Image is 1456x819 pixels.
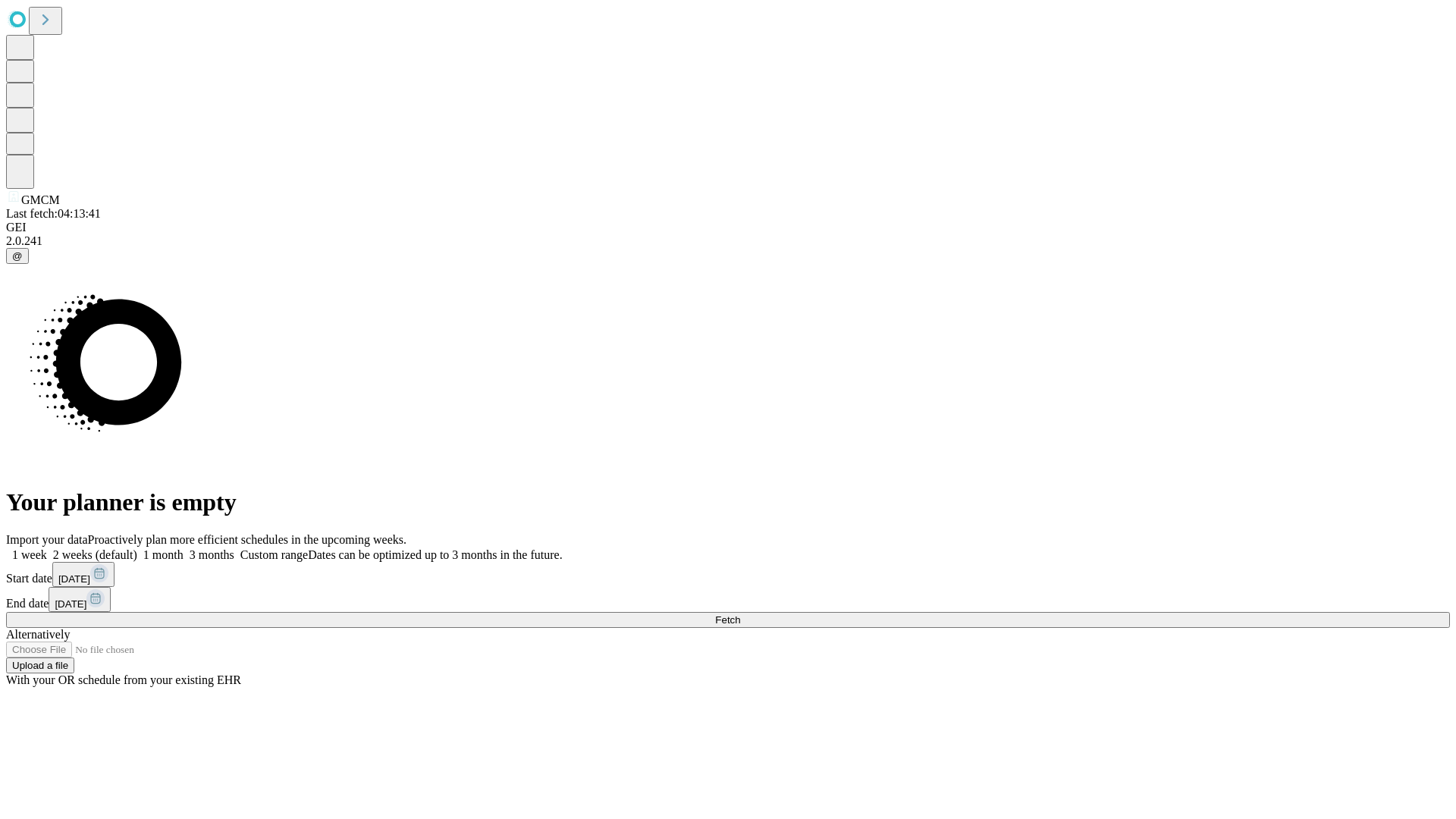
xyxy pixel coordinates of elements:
[49,587,111,612] button: [DATE]
[6,533,88,546] span: Import your data
[240,548,308,561] span: Custom range
[12,250,23,262] span: @
[6,207,101,220] span: Last fetch: 04:13:41
[12,548,47,561] span: 1 week
[52,562,115,587] button: [DATE]
[308,548,562,561] span: Dates can be optimized up to 3 months in the future.
[6,221,1450,234] div: GEI
[55,598,86,610] span: [DATE]
[6,628,70,641] span: Alternatively
[6,657,74,673] button: Upload a file
[88,533,406,546] span: Proactively plan more efficient schedules in the upcoming weeks.
[6,488,1450,516] h1: Your planner is empty
[21,193,60,206] span: GMCM
[143,548,184,561] span: 1 month
[53,548,137,561] span: 2 weeks (default)
[6,673,241,686] span: With your OR schedule from your existing EHR
[6,612,1450,628] button: Fetch
[6,248,29,264] button: @
[6,562,1450,587] div: Start date
[715,614,740,626] span: Fetch
[58,573,90,585] span: [DATE]
[6,587,1450,612] div: End date
[190,548,234,561] span: 3 months
[6,234,1450,248] div: 2.0.241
